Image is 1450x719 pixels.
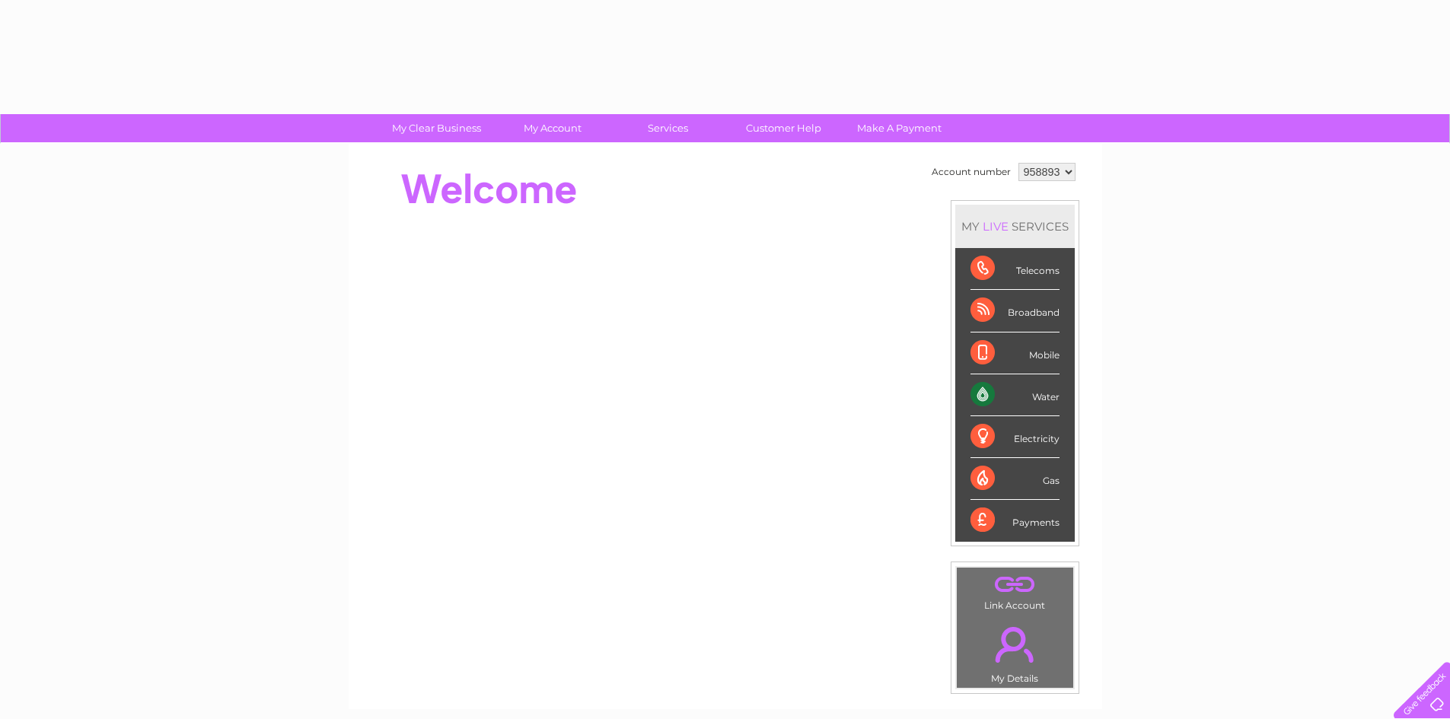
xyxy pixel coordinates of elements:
[374,114,499,142] a: My Clear Business
[970,374,1060,416] div: Water
[956,614,1074,689] td: My Details
[956,567,1074,615] td: Link Account
[970,500,1060,541] div: Payments
[970,248,1060,290] div: Telecoms
[489,114,615,142] a: My Account
[837,114,962,142] a: Make A Payment
[955,205,1075,248] div: MY SERVICES
[928,159,1015,185] td: Account number
[961,571,1069,598] a: .
[605,114,731,142] a: Services
[961,618,1069,671] a: .
[980,219,1012,234] div: LIVE
[970,416,1060,458] div: Electricity
[721,114,846,142] a: Customer Help
[970,458,1060,500] div: Gas
[970,332,1060,374] div: Mobile
[970,290,1060,332] div: Broadband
